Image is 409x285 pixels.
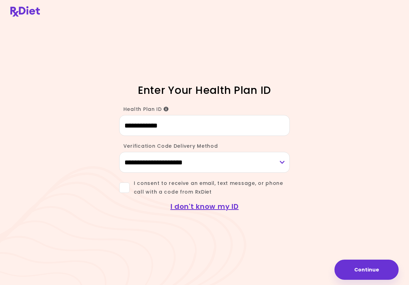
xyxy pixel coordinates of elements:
h1: Enter Your Health Plan ID [102,83,308,97]
img: RxDiet [10,6,40,17]
span: I consent to receive an email, text message, or phone call with a code from RxDiet [130,179,290,196]
i: Info [164,107,169,112]
button: Continue [334,260,399,280]
a: I don't know my ID [171,202,239,211]
label: Verification Code Delivery Method [119,142,218,149]
span: Health Plan ID [123,106,169,113]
